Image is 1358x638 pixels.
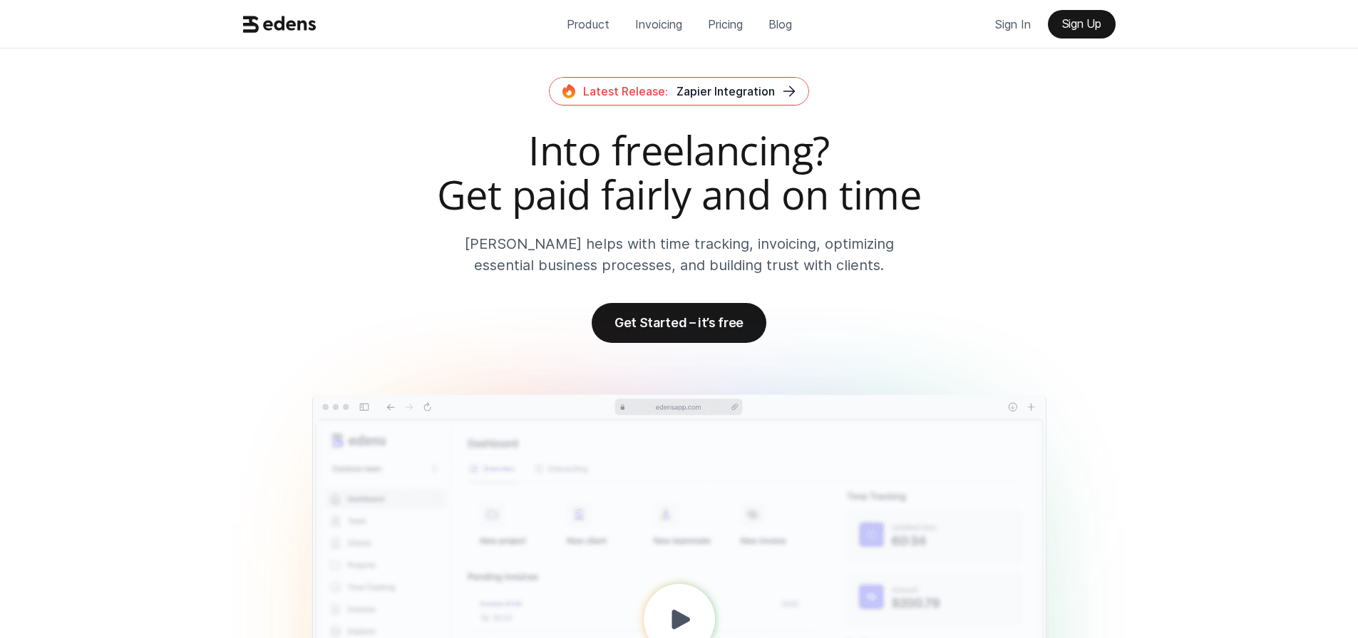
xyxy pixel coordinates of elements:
a: Sign Up [1048,10,1116,38]
a: Get Started – it’s free [592,303,766,343]
p: Pricing [708,14,743,35]
p: Invoicing [635,14,682,35]
p: Blog [768,14,792,35]
p: [PERSON_NAME] helps with time tracking, invoicing, optimizing essential business processes, and b... [437,233,921,276]
a: Latest Release:Zapier Integration [549,77,809,106]
h2: Into freelancing? Get paid fairly and on time [237,128,1121,216]
a: Product [555,10,621,38]
p: Sign Up [1062,17,1101,31]
p: Get Started – it’s free [614,315,744,330]
span: Latest Release: [583,84,668,98]
a: Sign In [984,10,1042,38]
a: Pricing [696,10,754,38]
a: Blog [757,10,803,38]
span: Zapier Integration [677,84,775,98]
a: Invoicing [624,10,694,38]
p: Product [567,14,609,35]
p: Sign In [995,14,1031,35]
